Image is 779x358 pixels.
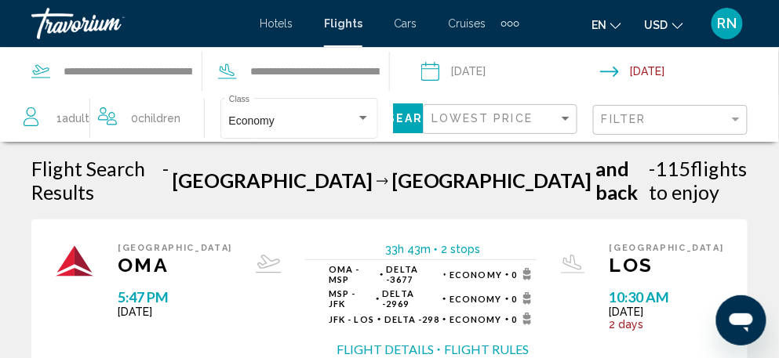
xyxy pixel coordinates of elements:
a: Hotels [260,17,293,30]
h1: Flight Search Results [31,157,158,204]
span: en [592,19,606,31]
button: Extra navigation items [501,11,519,36]
span: 10:30 AM [610,288,724,306]
span: [GEOGRAPHIC_DATA] [392,168,592,192]
span: 5:47 PM [118,288,232,306]
button: Change language [592,13,621,36]
span: 115 [650,157,691,180]
span: 3677 [387,264,440,284]
span: 1 [56,107,89,129]
span: Lowest Price [431,112,533,125]
a: Cruises [448,17,486,30]
span: MSP - JFK [329,288,373,309]
span: Delta - [384,314,423,324]
span: Economy [450,294,502,304]
span: Economy [450,314,502,324]
span: Delta - [383,288,415,309]
span: flights to enjoy [650,157,748,204]
span: OMA - MSP [329,264,377,284]
span: - [650,157,656,180]
span: 0 [131,107,180,129]
span: 0 [512,313,537,325]
a: Travorium [31,8,244,39]
span: [GEOGRAPHIC_DATA] [173,168,373,192]
span: [GEOGRAPHIC_DATA] [118,243,232,253]
span: LOS [610,253,724,277]
span: 298 [384,314,439,324]
button: Travelers: 1 adult, 0 children [16,95,196,142]
span: 2969 [383,288,440,309]
span: 2 days [610,318,724,331]
button: Filter [593,104,748,136]
span: Economy [229,114,275,127]
button: Flight Details [337,341,434,358]
mat-select: Sort by [431,113,573,126]
span: 0 [512,268,537,280]
span: [DATE] [610,306,724,318]
button: Search [376,103,426,132]
span: RN [718,16,737,31]
span: Delta - [387,264,419,284]
span: USD [645,19,668,31]
span: and back [596,157,646,204]
button: Return date: Jan 26, 2026 [600,48,779,95]
button: User Menu [707,7,748,40]
iframe: Button to launch messaging window [716,295,766,345]
span: 33h 43m [385,243,431,255]
a: Flights [324,17,362,30]
button: Change currency [645,13,683,36]
span: Adult [62,112,89,125]
a: Cars [394,17,417,30]
span: Children [138,112,180,125]
span: [DATE] [118,306,232,318]
span: OMA [118,253,232,277]
span: Filter [602,113,646,125]
span: 0 [512,292,537,305]
span: - [162,157,169,204]
span: [GEOGRAPHIC_DATA] [610,243,724,253]
span: Search [388,113,443,125]
button: Flight Rules [444,341,529,358]
span: 2 stops [441,243,480,255]
button: Depart date: Dec 29, 2025 [421,48,600,95]
span: JFK - LOS [329,314,374,324]
span: Economy [450,269,502,280]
